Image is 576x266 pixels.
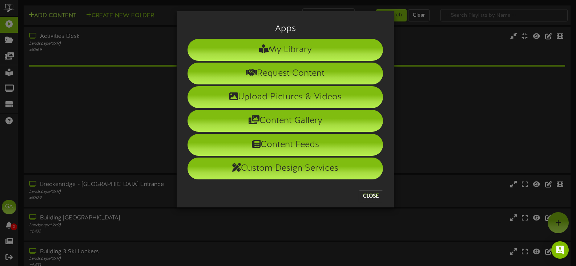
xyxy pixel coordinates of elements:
button: Close [359,190,383,202]
li: Content Gallery [188,110,383,132]
li: Content Feeds [188,134,383,156]
div: Open Intercom Messenger [551,241,569,259]
li: My Library [188,39,383,61]
li: Upload Pictures & Videos [188,86,383,108]
li: Custom Design Services [188,158,383,179]
h3: Apps [188,24,383,33]
li: Request Content [188,63,383,84]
